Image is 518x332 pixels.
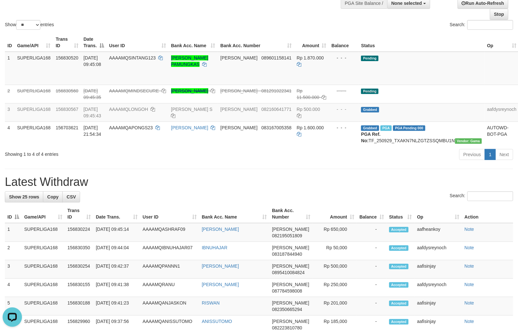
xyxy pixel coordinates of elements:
[332,88,356,94] div: - - -
[272,300,309,305] span: [PERSON_NAME]
[56,125,78,130] span: 156703621
[450,191,513,201] label: Search:
[272,252,302,257] span: Copy 083187844940 to clipboard
[109,125,153,130] span: AAAAMQAPONGS23
[464,282,474,287] a: Note
[171,55,208,67] a: [PERSON_NAME] PAMUNGKAS
[221,125,258,130] span: [PERSON_NAME]
[297,107,320,112] span: Rp 500.000
[261,125,291,130] span: Copy 083167005358 to clipboard
[22,260,65,279] td: SUPERLIGA168
[332,106,356,112] div: - - -
[5,176,513,188] h1: Latest Withdraw
[450,20,513,30] label: Search:
[93,223,140,242] td: [DATE] 09:45:14
[22,242,65,260] td: SUPERLIGA168
[140,279,199,297] td: AAAAMQRANU
[261,107,291,112] span: Copy 082160641771 to clipboard
[261,55,291,60] span: Copy 089601158141 to clipboard
[415,242,462,260] td: aafdysreynoch
[490,9,508,20] a: Stop
[313,242,357,260] td: Rp 50,000
[389,301,409,306] span: Accepted
[109,107,148,112] span: AAAAMQLONGOH
[22,223,65,242] td: SUPERLIGA168
[313,260,357,279] td: Rp 500,000
[56,88,78,93] span: 156830560
[357,297,387,316] td: -
[391,1,422,6] span: None selected
[387,205,415,223] th: Status: activate to sort column ascending
[67,194,76,199] span: CSV
[171,107,212,112] a: [PERSON_NAME] S
[84,88,101,100] span: [DATE] 09:45:35
[221,107,258,112] span: [PERSON_NAME]
[3,3,22,22] button: Open LiveChat chat widget
[272,288,302,294] span: Copy 087784598008 to clipboard
[261,88,291,93] span: Copy 081291022341 to clipboard
[5,279,22,297] td: 4
[9,194,39,199] span: Show 25 rows
[361,56,378,61] span: Pending
[272,319,309,324] span: [PERSON_NAME]
[15,103,53,122] td: SUPERLIGA168
[22,205,65,223] th: Game/API: activate to sort column ascending
[81,33,107,52] th: Date Trans.: activate to sort column descending
[464,263,474,269] a: Note
[93,297,140,316] td: [DATE] 09:41:23
[464,319,474,324] a: Note
[65,205,93,223] th: Trans ID: activate to sort column ascending
[485,149,496,160] a: 1
[389,282,409,288] span: Accepted
[297,55,324,60] span: Rp 1.870.000
[65,297,93,316] td: 156830188
[93,279,140,297] td: [DATE] 09:41:38
[93,260,140,279] td: [DATE] 09:42:37
[84,125,101,137] span: [DATE] 21:54:34
[171,88,208,93] a: [PERSON_NAME]
[56,55,78,60] span: 156830520
[329,33,359,52] th: Balance
[62,191,80,202] a: CSV
[22,279,65,297] td: SUPERLIGA168
[272,270,305,275] span: Copy 0895410084824 to clipboard
[22,297,65,316] td: SUPERLIGA168
[389,227,409,232] span: Accepted
[269,205,313,223] th: Bank Acc. Number: activate to sort column ascending
[495,149,513,160] a: Next
[140,223,199,242] td: AAAAMQASHRAF09
[43,191,63,202] a: Copy
[5,122,15,146] td: 4
[5,223,22,242] td: 1
[357,242,387,260] td: -
[272,282,309,287] span: [PERSON_NAME]
[15,52,53,85] td: SUPERLIGA168
[47,194,58,199] span: Copy
[272,325,302,330] span: Copy 082223810780 to clipboard
[65,260,93,279] td: 156830254
[15,33,53,52] th: Game/API: activate to sort column ascending
[297,88,319,100] span: Rp 11.500.000
[313,297,357,316] td: Rp 201,000
[357,223,387,242] td: -
[358,122,484,146] td: TF_250929_TXAKN7NLZGTZSSQMBU1N
[53,33,81,52] th: Trans ID: activate to sort column ascending
[455,138,482,144] span: Vendor URL: https://trx31.1velocity.biz
[467,20,513,30] input: Search:
[361,132,380,143] b: PGA Ref. No:
[5,242,22,260] td: 2
[15,85,53,103] td: SUPERLIGA168
[272,307,302,312] span: Copy 082350665294 to clipboard
[393,125,425,131] span: PGA Pending
[171,125,208,130] a: [PERSON_NAME]
[202,245,227,250] a: IBNUHAJAR
[202,227,239,232] a: [PERSON_NAME]
[84,107,101,118] span: [DATE] 09:45:43
[357,205,387,223] th: Balance: activate to sort column ascending
[107,33,169,52] th: User ID: activate to sort column ascending
[332,124,356,131] div: - - -
[109,88,159,93] span: AAAAMQMINDSECURE
[313,279,357,297] td: Rp 250,000
[65,223,93,242] td: 156830224
[464,300,474,305] a: Note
